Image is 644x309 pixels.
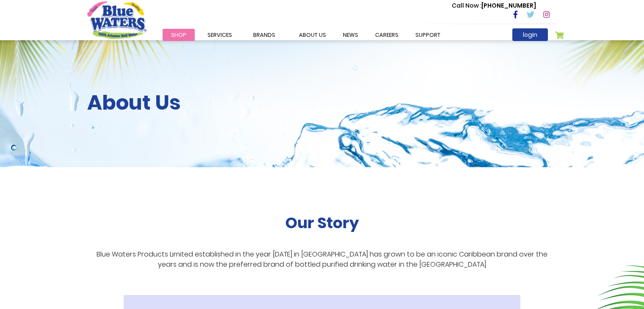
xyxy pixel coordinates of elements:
[512,28,548,41] a: login
[407,29,449,41] a: support
[171,31,186,39] span: Shop
[87,1,146,39] a: store logo
[367,29,407,41] a: careers
[285,214,359,232] h2: Our Story
[87,91,557,115] h2: About Us
[452,1,536,10] p: [PHONE_NUMBER]
[87,249,557,270] p: Blue Waters Products Limited established in the year [DATE] in [GEOGRAPHIC_DATA] has grown to be ...
[253,31,275,39] span: Brands
[334,29,367,41] a: News
[290,29,334,41] a: about us
[452,1,481,10] span: Call Now :
[207,31,232,39] span: Services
